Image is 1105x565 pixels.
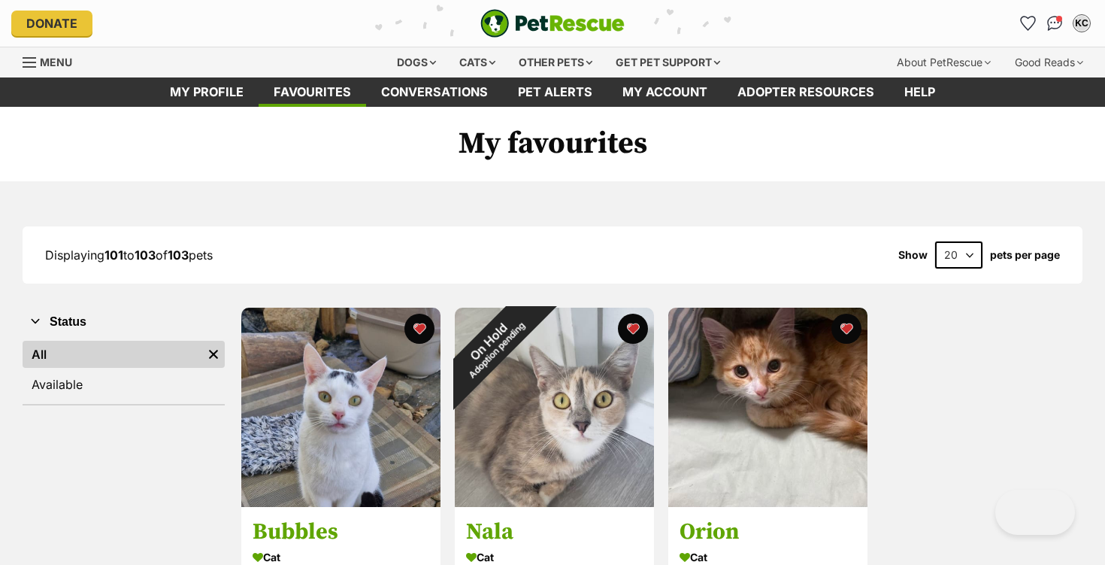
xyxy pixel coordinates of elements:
a: Favourites [259,77,366,107]
iframe: Help Scout Beacon - Open [995,490,1075,535]
a: Remove filter [202,341,225,368]
ul: Account quick links [1016,11,1094,35]
a: My account [607,77,722,107]
div: Cats [449,47,506,77]
a: Help [889,77,950,107]
a: My profile [155,77,259,107]
div: Get pet support [605,47,731,77]
a: PetRescue [480,9,625,38]
h3: Nala [466,518,643,547]
a: Donate [11,11,92,36]
img: Bubbles [241,308,440,507]
strong: 103 [135,248,156,263]
img: Orion [668,308,867,507]
div: On Hold [426,279,558,411]
h3: Bubbles [253,518,429,547]
h3: Orion [680,518,856,547]
a: On HoldAdoption pending [455,495,654,510]
span: Displaying to of pets [45,248,213,263]
a: Menu [23,47,83,74]
strong: 101 [104,248,123,263]
div: Status [23,338,225,404]
label: pets per page [990,249,1060,261]
strong: 103 [168,248,189,263]
div: Other pets [508,47,603,77]
div: About PetRescue [886,47,1001,77]
a: Pet alerts [503,77,607,107]
img: logo-e224e6f780fb5917bec1dbf3a21bbac754714ae5b6737aabdf751b685950b380.svg [480,9,625,38]
div: KC [1074,16,1089,31]
a: conversations [366,77,503,107]
button: Status [23,312,225,332]
a: Available [23,371,225,398]
span: Show [898,249,928,261]
button: favourite [831,314,861,344]
a: Adopter resources [722,77,889,107]
a: All [23,341,202,368]
span: Adoption pending [467,320,527,381]
a: Conversations [1043,11,1067,35]
button: favourite [618,314,648,344]
button: My account [1070,11,1094,35]
a: Favourites [1016,11,1040,35]
img: chat-41dd97257d64d25036548639549fe6c8038ab92f7586957e7f3b1b290dea8141.svg [1047,16,1063,31]
div: Dogs [386,47,447,77]
div: Good Reads [1004,47,1094,77]
img: Nala [455,308,654,507]
span: Menu [40,56,72,68]
button: favourite [404,314,434,344]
